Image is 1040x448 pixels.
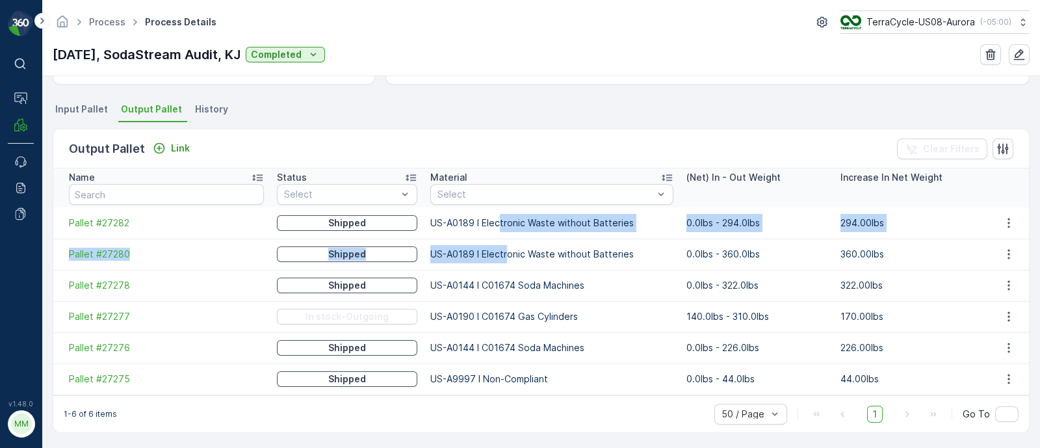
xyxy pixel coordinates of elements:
button: Completed [246,47,325,62]
span: 1 [867,406,883,423]
p: [DATE], SodaStream Audit, KJ [53,45,240,64]
a: Homepage [55,20,70,31]
td: 322.00lbs [834,270,988,301]
p: Status [277,171,307,184]
button: TerraCycle-US08-Aurora(-05:00) [840,10,1030,34]
td: 170.00lbs [834,301,988,332]
a: Pallet #27278 [69,279,264,292]
td: 0.0lbs - 44.0lbs [680,363,834,395]
button: Shipped [277,278,418,293]
p: Link [171,142,190,155]
p: Completed [251,48,302,61]
span: v 1.48.0 [8,400,34,408]
img: logo [8,10,34,36]
p: TerraCycle-US08-Aurora [866,16,975,29]
td: US-A0190 I C01674 Gas Cylinders [424,301,680,332]
a: Pallet #27280 [69,248,264,261]
span: Output Pallet [121,103,182,116]
td: US-A9997 I Non-Compliant [424,363,680,395]
p: Select [437,188,653,201]
p: Clear Filters [923,142,980,155]
td: US-A0144 I C01674 Soda Machines [424,270,680,301]
td: 226.00lbs [834,332,988,363]
span: Go To [963,408,990,421]
a: Pallet #27275 [69,373,264,386]
span: History [195,103,228,116]
span: Input Pallet [55,103,108,116]
td: 44.00lbs [834,363,988,395]
td: 360.00lbs [834,239,988,270]
td: 0.0lbs - 294.0lbs [680,207,834,239]
td: 0.0lbs - 360.0lbs [680,239,834,270]
p: Shipped [328,341,366,354]
button: Shipped [277,340,418,356]
a: Process [89,16,125,27]
p: Material [430,171,467,184]
td: US-A0144 I C01674 Soda Machines [424,332,680,363]
p: (Net) In - Out Weight [686,171,781,184]
p: Increase In Net Weight [840,171,942,184]
a: Pallet #27276 [69,341,264,354]
p: Select [284,188,398,201]
button: Link [148,140,195,156]
a: Pallet #27282 [69,217,264,230]
p: Shipped [328,373,366,386]
button: Clear Filters [897,138,987,159]
td: 294.00lbs [834,207,988,239]
p: Shipped [328,217,366,230]
input: Search [69,184,264,205]
p: In stock-Outgoing [305,310,389,323]
td: US-A0189 I Electronic Waste without Batteries [424,239,680,270]
img: image_ci7OI47.png [840,15,861,29]
td: 0.0lbs - 226.0lbs [680,332,834,363]
button: Shipped [277,215,418,231]
button: Shipped [277,371,418,387]
button: In stock-Outgoing [277,309,418,324]
a: Pallet #27277 [69,310,264,323]
span: Process Details [142,16,219,29]
p: ( -05:00 ) [980,17,1011,27]
button: MM [8,410,34,438]
p: 1-6 of 6 items [64,409,117,419]
button: Shipped [277,246,418,262]
td: US-A0189 I Electronic Waste without Batteries [424,207,680,239]
p: Name [69,171,95,184]
p: Shipped [328,248,366,261]
p: Output Pallet [69,140,145,158]
td: 140.0lbs - 310.0lbs [680,301,834,332]
p: Shipped [328,279,366,292]
td: 0.0lbs - 322.0lbs [680,270,834,301]
div: MM [11,414,32,434]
